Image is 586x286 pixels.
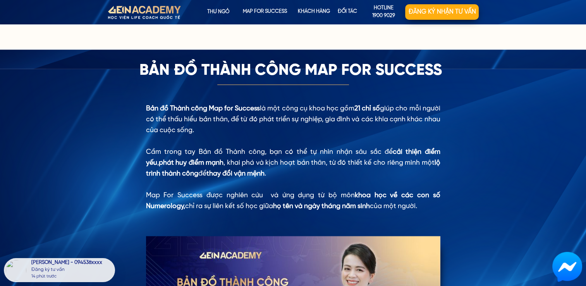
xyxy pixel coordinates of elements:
div: là một công cụ khoa học gồm giúp cho mỗi người có thể thấu hiểu bản thân, để từ đó phát triển sự ... [146,103,440,212]
div: 14 phút trước [31,273,57,280]
span: 21 chỉ số [354,105,380,112]
p: map for success [242,4,288,20]
p: Thư ngỏ [194,4,242,20]
h3: Bản đồ thành công Map For Success [139,61,447,80]
span: Bản đồ Thành công Map for Success [146,105,260,112]
p: KHÁCH HÀNG [295,4,333,20]
span: phát huy điểm mạnh [159,159,224,166]
span: họ tên và ngày tháng năm sinh [273,203,370,210]
span: cải thiện điểm yếu [146,148,440,166]
p: Đối tác [330,4,365,20]
div: [PERSON_NAME] - 094538xxxx [31,260,113,267]
div: Đăng ký tư vấn [31,267,113,273]
p: hotline 1900 9029 [362,4,406,21]
a: hotline1900 9029 [362,4,406,20]
p: Đăng ký nhận tư vấn [405,4,479,20]
span: khoa học về các con số Numerology, [146,192,440,210]
span: thay đổi vận mệnh [206,170,265,177]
